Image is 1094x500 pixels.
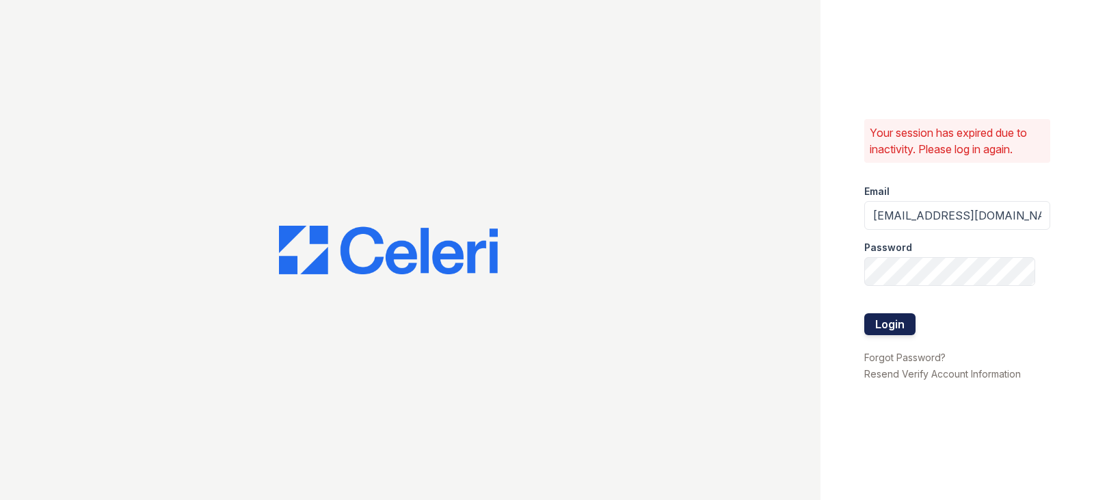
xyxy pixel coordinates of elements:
[864,352,946,363] a: Forgot Password?
[864,368,1021,380] a: Resend Verify Account Information
[864,241,912,254] label: Password
[870,124,1045,157] p: Your session has expired due to inactivity. Please log in again.
[864,313,916,335] button: Login
[279,226,498,275] img: CE_Logo_Blue-a8612792a0a2168367f1c8372b55b34899dd931a85d93a1a3d3e32e68fde9ad4.png
[864,185,890,198] label: Email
